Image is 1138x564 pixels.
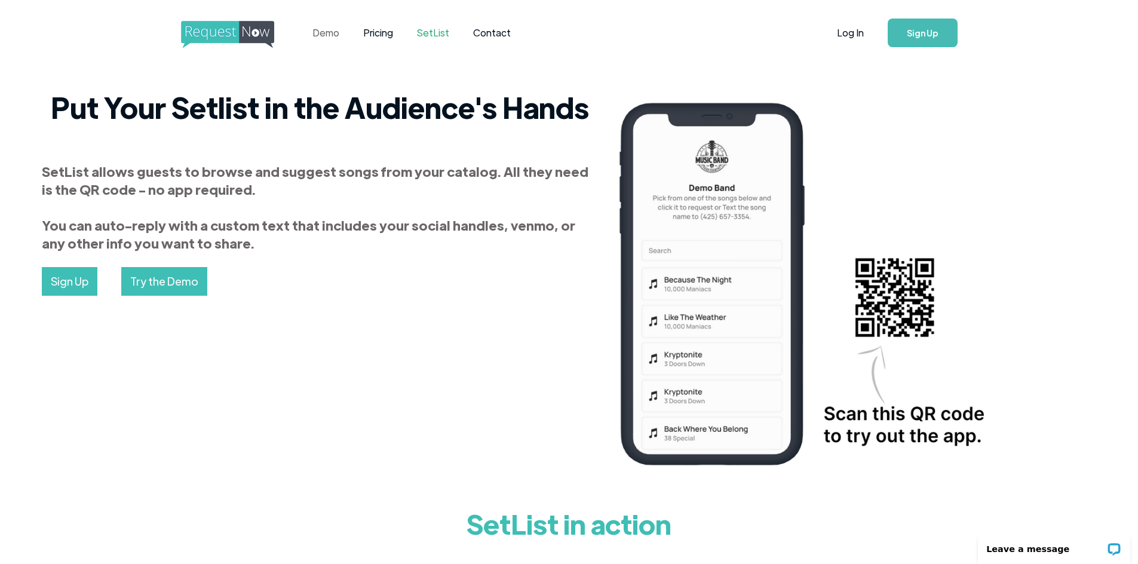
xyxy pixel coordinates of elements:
a: SetList [405,14,461,51]
iframe: LiveChat chat widget [970,526,1138,564]
img: requestnow logo [181,21,296,48]
a: Demo [300,14,351,51]
h1: SetList in action [241,499,898,547]
a: Try the Demo [121,267,207,296]
a: Contact [461,14,523,51]
strong: SetList allows guests to browse and suggest songs from your catalog. All they need is the QR code... [42,163,588,252]
a: Log In [825,12,876,54]
a: home [181,21,271,45]
a: Sign Up [888,19,958,47]
a: Sign Up [42,267,97,296]
a: Pricing [351,14,405,51]
h2: Put Your Setlist in the Audience's Hands [42,89,598,125]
